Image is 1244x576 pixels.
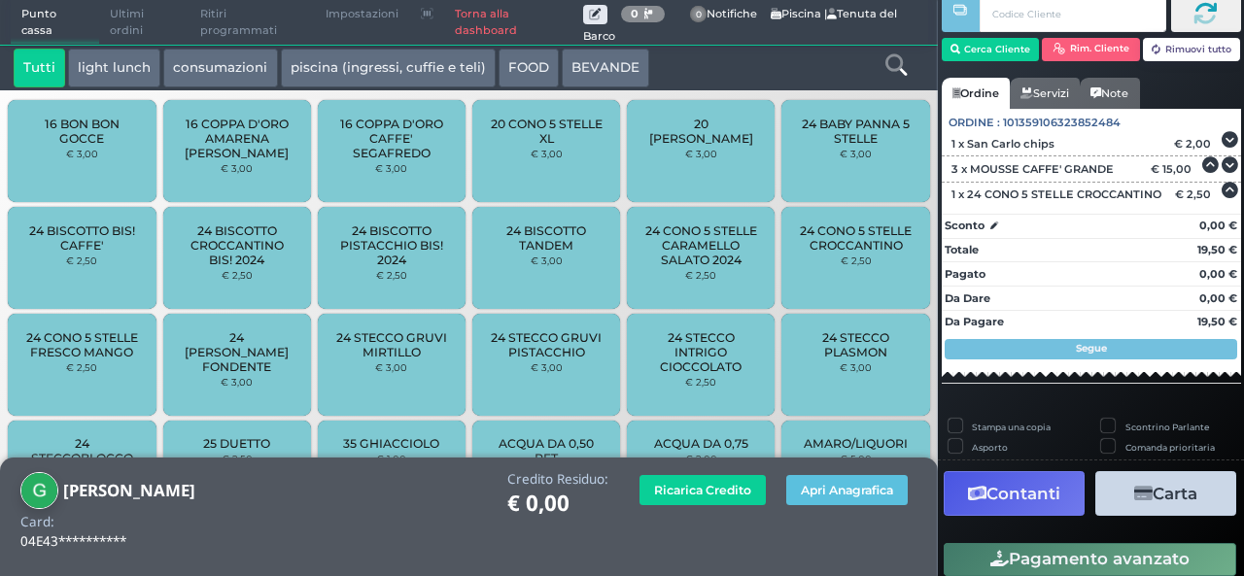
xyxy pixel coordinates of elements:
[949,115,1000,131] span: Ordine :
[840,361,872,373] small: € 3,00
[68,49,160,87] button: light lunch
[945,315,1004,328] strong: Da Pagare
[798,223,914,253] span: 24 CONO 5 STELLE CROCCANTINO
[179,117,294,160] span: 16 COPPA D'ORO AMARENA [PERSON_NAME]
[334,330,450,359] span: 24 STECCO GRUVI MIRTILLO
[20,515,54,529] h4: Card:
[507,472,608,487] h4: Credito Residuo:
[24,330,140,359] span: 24 CONO 5 STELLE FRESCO MANGO
[1197,315,1237,328] strong: 19,50 €
[24,223,140,253] span: 24 BISCOTTO BIS! CAFFE'
[63,479,195,501] b: [PERSON_NAME]
[972,421,1051,433] label: Stampa una copia
[1003,115,1121,131] span: 101359106323852484
[643,117,759,146] span: 20 [PERSON_NAME]
[507,491,608,516] h1: € 0,00
[163,49,277,87] button: consumazioni
[221,376,253,388] small: € 3,00
[315,1,409,28] span: Impostazioni
[786,475,908,505] button: Apri Anagrafica
[951,162,1114,176] span: 3 x MOUSSE CAFFE' GRANDE
[221,162,253,174] small: € 3,00
[942,38,1040,61] button: Cerca Cliente
[1199,291,1237,305] strong: 0,00 €
[66,361,97,373] small: € 2,50
[343,436,439,451] span: 35 GHIACCIOLO
[804,436,908,451] span: AMARO/LIQUORI
[531,254,563,266] small: € 3,00
[66,148,98,159] small: € 3,00
[643,330,759,374] span: 24 STECCO INTRIGO CIOCCOLATO
[1199,267,1237,281] strong: 0,00 €
[375,162,407,174] small: € 3,00
[643,223,759,267] span: 24 CONO 5 STELLE CARAMELLO SALATO 2024
[562,49,649,87] button: BEVANDE
[489,436,605,465] span: ACQUA DA 0,50 PET
[942,78,1010,109] a: Ordine
[222,269,253,281] small: € 2,50
[99,1,190,45] span: Ultimi ordini
[685,453,717,464] small: € 2,00
[376,269,407,281] small: € 2,50
[531,148,563,159] small: € 3,00
[24,436,140,465] span: 24 STECCOBLOCCO
[334,223,450,267] span: 24 BISCOTTO PISTACCHIO BIS! 2024
[1080,78,1139,109] a: Note
[690,6,708,23] span: 0
[840,453,872,464] small: € 5,00
[685,148,717,159] small: € 3,00
[222,453,253,464] small: € 2,50
[1042,38,1140,61] button: Rim. Cliente
[1010,78,1080,109] a: Servizi
[840,148,872,159] small: € 3,00
[945,243,979,256] strong: Totale
[190,1,315,45] span: Ritiri programmati
[1197,243,1237,256] strong: 19,50 €
[1171,137,1221,151] div: € 2,00
[1143,38,1241,61] button: Rimuovi tutto
[841,254,872,266] small: € 2,50
[1095,471,1236,515] button: Carta
[951,137,1054,151] span: 1 x San Carlo chips
[951,187,1161,201] span: 1 x 24 CONO 5 STELLE CROCCANTINO
[489,117,605,146] span: 20 CONO 5 STELLE XL
[685,269,716,281] small: € 2,50
[1149,162,1202,176] div: € 15,00
[203,436,270,451] span: 25 DUETTO
[499,49,559,87] button: FOOD
[1125,421,1209,433] label: Scontrino Parlante
[972,441,1008,454] label: Asporto
[531,361,563,373] small: € 3,00
[376,453,406,464] small: € 1,00
[179,330,294,374] span: 24 [PERSON_NAME] FONDENTE
[334,117,450,160] span: 16 COPPA D'ORO CAFFE' SEGAFREDO
[1125,441,1215,454] label: Comanda prioritaria
[375,361,407,373] small: € 3,00
[14,49,65,87] button: Tutti
[489,223,605,253] span: 24 BISCOTTO TANDEM
[1172,187,1221,201] div: € 2,50
[685,376,716,388] small: € 2,50
[654,436,748,451] span: ACQUA DA 0,75
[631,7,639,20] b: 0
[944,543,1236,576] button: Pagamento avanzato
[179,223,294,267] span: 24 BISCOTTO CROCCANTINO BIS! 2024
[66,254,97,266] small: € 2,50
[945,218,985,234] strong: Sconto
[20,472,58,510] img: giuseppe
[945,267,985,281] strong: Pagato
[798,330,914,359] span: 24 STECCO PLASMON
[24,117,140,146] span: 16 BON BON GOCCE
[489,330,605,359] span: 24 STECCO GRUVI PISTACCHIO
[1199,219,1237,232] strong: 0,00 €
[444,1,583,45] a: Torna alla dashboard
[11,1,100,45] span: Punto cassa
[1076,342,1107,355] strong: Segue
[798,117,914,146] span: 24 BABY PANNA 5 STELLE
[945,291,990,305] strong: Da Dare
[944,471,1085,515] button: Contanti
[639,475,766,505] button: Ricarica Credito
[281,49,496,87] button: piscina (ingressi, cuffie e teli)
